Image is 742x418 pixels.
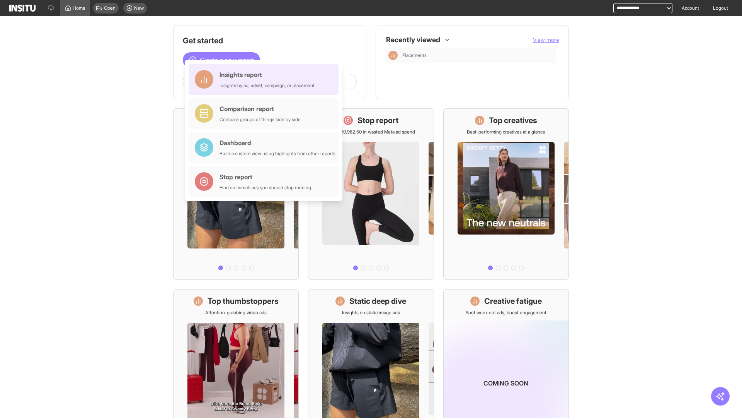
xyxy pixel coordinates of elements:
[220,70,315,79] div: Insights report
[73,5,85,11] span: Home
[9,5,36,12] img: Logo
[327,129,415,135] p: Save £20,982.50 in wasted Meta ad spend
[342,310,400,316] p: Insights on static image ads
[220,185,311,191] div: Find out which ads you should stop running
[467,129,545,135] p: Best-performing creatives at a glance
[205,310,267,316] p: Attention-grabbing video ads
[173,108,299,280] a: What's live nowSee all active ads instantly
[443,108,569,280] a: Top creativesBest-performing creatives at a glance
[533,36,559,44] button: View more
[489,115,537,126] h1: Top creatives
[220,151,335,157] div: Build a custom view using highlights from other reports
[220,116,301,123] div: Compare groups of things side by side
[220,172,311,182] div: Stop report
[183,35,357,46] h1: Get started
[402,52,553,58] span: Placements
[134,5,144,11] span: New
[533,36,559,43] span: View more
[357,115,398,126] h1: Stop report
[349,296,406,307] h1: Static deep dive
[220,138,335,147] div: Dashboard
[200,55,254,65] span: Create a new report
[402,52,427,58] span: Placements
[104,5,116,11] span: Open
[208,296,279,307] h1: Top thumbstoppers
[220,104,301,113] div: Comparison report
[220,82,315,89] div: Insights by ad, adset, campaign, or placement
[308,108,434,280] a: Stop reportSave £20,982.50 in wasted Meta ad spend
[388,51,398,60] div: Insights
[183,52,260,68] button: Create a new report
